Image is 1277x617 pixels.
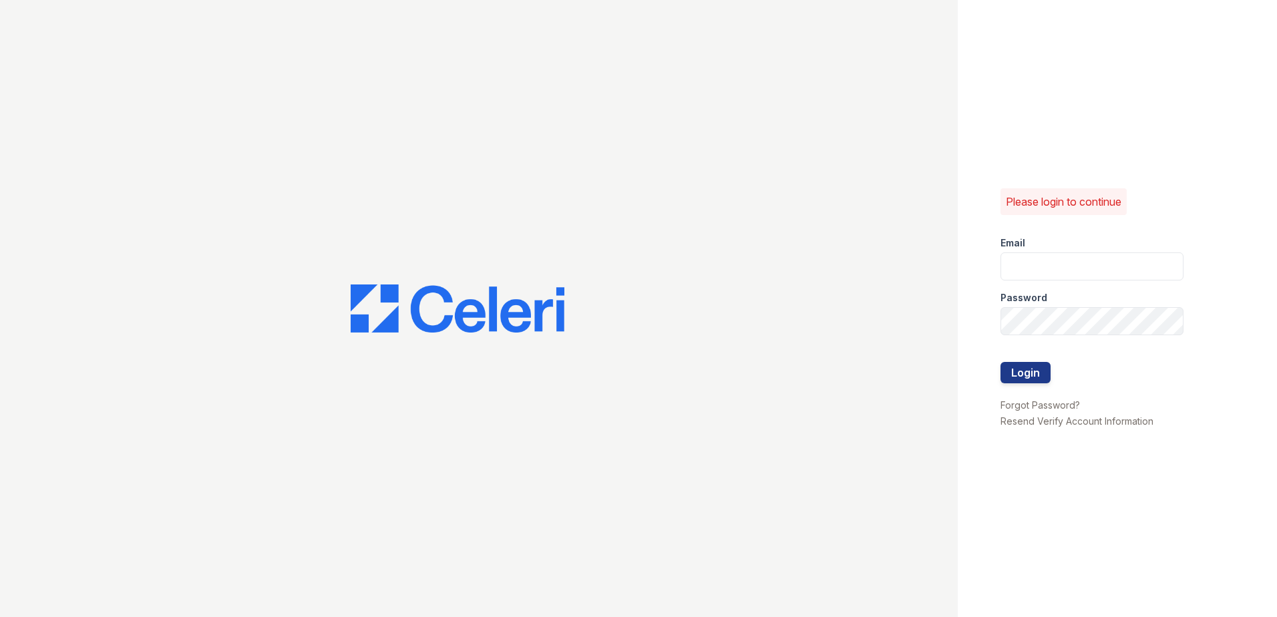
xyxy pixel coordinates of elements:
a: Forgot Password? [1000,399,1080,411]
p: Please login to continue [1006,194,1121,210]
label: Email [1000,236,1025,250]
button: Login [1000,362,1051,383]
a: Resend Verify Account Information [1000,415,1153,427]
label: Password [1000,291,1047,304]
img: CE_Logo_Blue-a8612792a0a2168367f1c8372b55b34899dd931a85d93a1a3d3e32e68fde9ad4.png [351,284,564,333]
